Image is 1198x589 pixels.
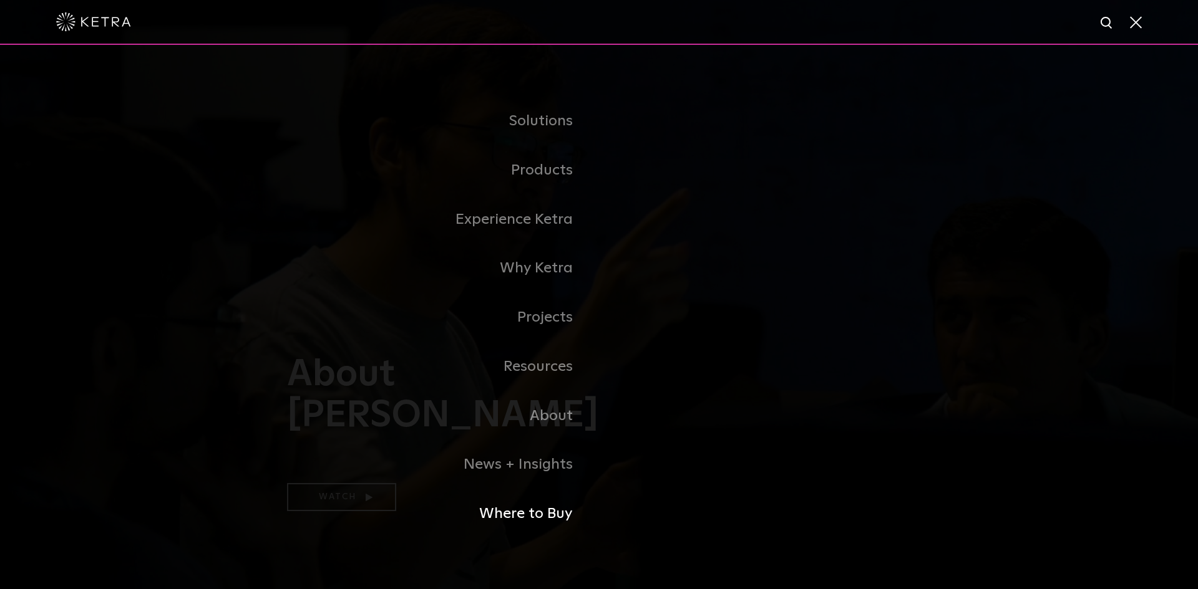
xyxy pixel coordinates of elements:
div: Navigation Menu [287,97,911,539]
img: ketra-logo-2019-white [56,12,131,31]
a: Why Ketra [287,244,599,293]
a: Products [287,146,599,195]
a: Resources [287,342,599,391]
img: search icon [1099,16,1115,31]
a: About [287,391,599,441]
a: Experience Ketra [287,195,599,244]
a: News + Insights [287,440,599,489]
a: Projects [287,293,599,342]
a: Where to Buy [287,489,599,539]
a: Solutions [287,97,599,146]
